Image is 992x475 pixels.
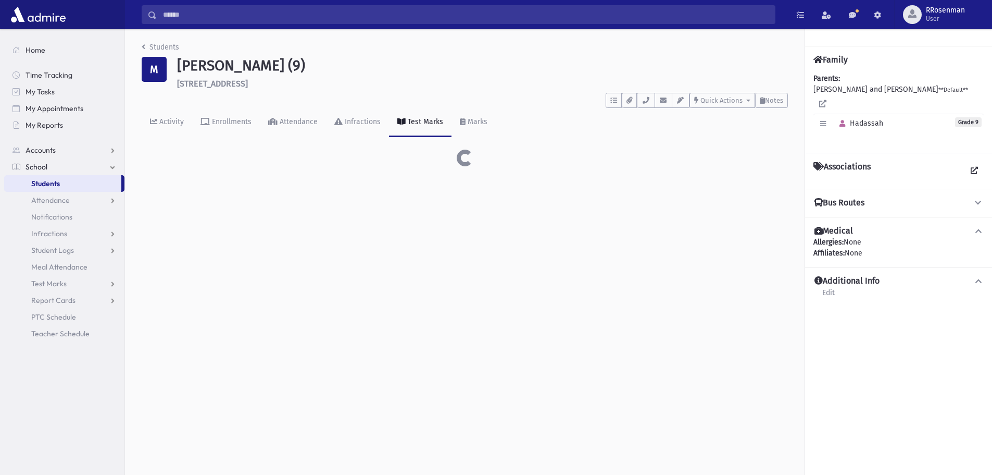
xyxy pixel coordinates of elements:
span: Teacher Schedule [31,329,90,338]
a: Meal Attendance [4,259,124,275]
span: Accounts [26,145,56,155]
span: My Tasks [26,87,55,96]
a: School [4,159,124,175]
span: Report Cards [31,296,76,305]
div: Enrollments [210,117,252,126]
a: Infractions [326,108,389,137]
span: Hadassah [835,119,883,128]
a: Teacher Schedule [4,325,124,342]
a: Infractions [4,225,124,242]
span: Notifications [31,212,72,222]
button: Medical [813,226,984,237]
a: Accounts [4,142,124,159]
a: Report Cards [4,292,124,309]
b: Parents: [813,74,840,83]
img: AdmirePro [8,4,68,25]
div: Infractions [343,117,381,126]
a: My Appointments [4,100,124,117]
span: School [26,162,47,172]
h4: Associations [813,162,871,180]
a: Time Tracking [4,67,124,83]
a: Attendance [260,108,326,137]
button: Quick Actions [689,93,755,108]
h4: Medical [814,226,853,237]
a: Activity [142,108,192,137]
h4: Bus Routes [814,198,864,209]
span: Students [31,179,60,188]
a: View all Associations [965,162,984,180]
div: None [813,237,984,259]
a: My Reports [4,117,124,133]
span: User [926,15,965,23]
div: M [142,57,167,82]
span: Attendance [31,196,70,205]
div: Activity [157,117,184,126]
a: Enrollments [192,108,260,137]
div: Attendance [278,117,318,126]
a: Attendance [4,192,124,209]
span: Infractions [31,229,67,238]
a: Home [4,42,124,58]
a: PTC Schedule [4,309,124,325]
a: Edit [822,287,835,306]
a: Students [4,175,121,192]
div: Test Marks [406,117,443,126]
span: PTC Schedule [31,312,76,322]
button: Notes [755,93,788,108]
a: My Tasks [4,83,124,100]
nav: breadcrumb [142,42,179,57]
div: [PERSON_NAME] and [PERSON_NAME] [813,73,984,144]
input: Search [157,5,775,24]
span: Grade 9 [955,117,982,127]
span: Quick Actions [700,96,743,104]
div: None [813,248,984,259]
h4: Family [813,55,848,65]
button: Bus Routes [813,198,984,209]
span: My Appointments [26,104,83,113]
h6: [STREET_ADDRESS] [177,79,788,89]
h1: [PERSON_NAME] (9) [177,57,788,75]
span: Home [26,45,45,55]
span: Test Marks [31,279,67,288]
b: Affiliates: [813,249,845,258]
h4: Additional Info [814,276,880,287]
span: RRosenman [926,6,965,15]
span: Student Logs [31,246,74,255]
span: Meal Attendance [31,262,87,272]
div: Marks [466,117,487,126]
a: Test Marks [389,108,451,137]
a: Notifications [4,209,124,225]
a: Marks [451,108,496,137]
a: Student Logs [4,242,124,259]
a: Test Marks [4,275,124,292]
a: Students [142,43,179,52]
span: Time Tracking [26,70,72,80]
b: Allergies: [813,238,844,247]
span: My Reports [26,120,63,130]
span: Notes [765,96,783,104]
button: Additional Info [813,276,984,287]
